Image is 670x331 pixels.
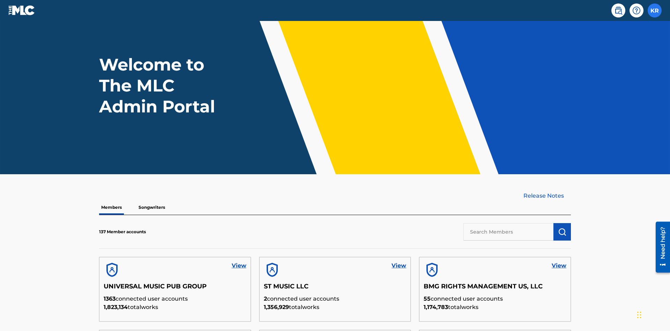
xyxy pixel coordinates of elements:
h5: BMG RIGHTS MANAGEMENT US, LLC [424,282,566,295]
img: account [264,262,281,278]
img: MLC Logo [8,5,35,15]
h5: UNIVERSAL MUSIC PUB GROUP [104,282,246,295]
a: View [232,262,246,270]
span: 55 [424,295,431,302]
img: help [632,6,641,15]
a: View [392,262,406,270]
h5: ST MUSIC LLC [264,282,407,295]
img: Search Works [558,228,566,236]
span: 1,356,929 [264,304,289,310]
p: Songwriters [136,200,167,215]
input: Search Members [463,223,553,241]
span: 2 [264,295,267,302]
a: View [552,262,566,270]
div: Drag [637,304,641,325]
img: account [424,262,440,278]
iframe: Chat Widget [635,297,670,331]
div: User Menu [648,3,662,17]
p: total works [264,303,407,311]
span: 1363 [104,295,116,302]
h1: Welcome to The MLC Admin Portal [99,54,230,117]
p: total works [104,303,246,311]
p: connected user accounts [264,295,407,303]
p: connected user accounts [104,295,246,303]
img: account [104,262,120,278]
p: Members [99,200,124,215]
span: 1,823,134 [104,304,128,310]
iframe: Resource Center [650,219,670,276]
div: Help [630,3,643,17]
p: connected user accounts [424,295,566,303]
img: search [614,6,623,15]
p: total works [424,303,566,311]
a: Public Search [611,3,625,17]
a: Release Notes [523,192,571,200]
p: 137 Member accounts [99,229,146,235]
span: 1,174,783 [424,304,448,310]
